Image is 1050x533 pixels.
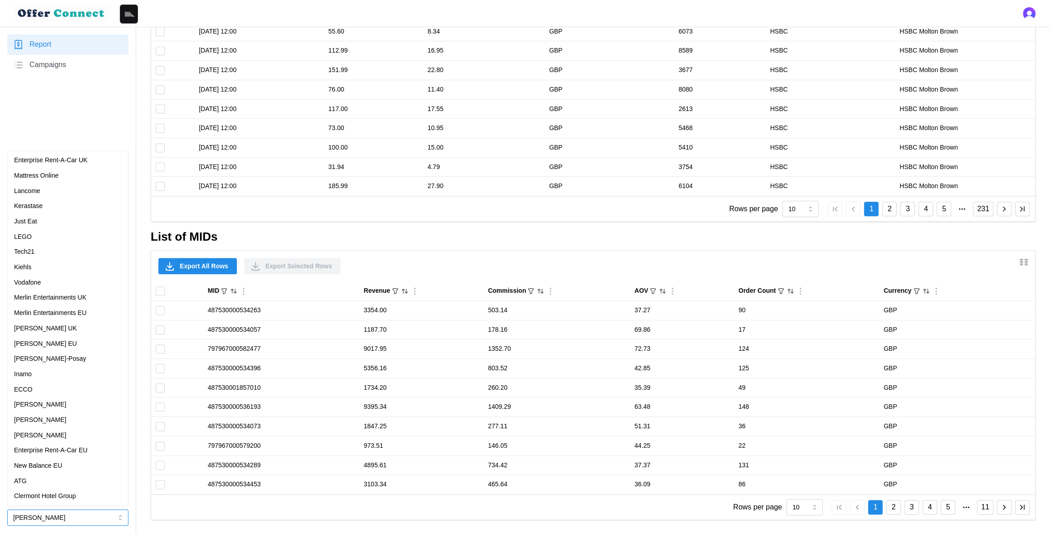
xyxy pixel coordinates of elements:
[765,41,895,61] td: HSBC
[180,258,228,274] span: Export All Rows
[324,138,423,157] td: 100.00
[423,80,545,99] td: 11.40
[765,119,895,138] td: HSBC
[359,417,483,436] td: 1847.25
[545,41,674,61] td: GBP
[359,455,483,475] td: 4895.61
[29,39,51,50] span: Report
[734,397,879,417] td: 148
[423,138,545,157] td: 15.00
[324,41,423,61] td: 112.99
[14,400,66,410] p: [PERSON_NAME]
[977,500,993,514] button: 11
[786,287,795,295] button: Sort by Order Count descending
[630,301,734,320] td: 37.27
[765,99,895,119] td: HSBC
[879,339,1035,359] td: GBP
[922,287,930,295] button: Sort by Currency ascending
[156,402,165,412] input: Toggle select row
[895,41,1035,61] td: HSBC Molton Brown
[359,339,483,359] td: 9017.95
[483,339,630,359] td: 1352.70
[14,278,41,288] p: Vodafone
[156,325,165,334] input: Toggle select row
[324,99,423,119] td: 117.00
[401,287,409,295] button: Sort by Revenue descending
[194,61,324,80] td: [DATE] 12:00
[14,431,66,441] p: [PERSON_NAME]
[895,177,1035,196] td: HSBC Molton Brown
[324,61,423,80] td: 151.99
[630,455,734,475] td: 37.37
[14,339,77,349] p: [PERSON_NAME] EU
[194,41,324,61] td: [DATE] 12:00
[14,201,43,211] p: Kerastase
[14,247,34,257] p: Tech21
[734,436,879,455] td: 22
[156,27,165,36] input: Toggle select row
[545,61,674,80] td: GBP
[359,397,483,417] td: 9395.34
[886,500,901,514] button: 2
[734,455,879,475] td: 131
[203,301,359,320] td: 487530000534263
[545,99,674,119] td: GBP
[733,502,782,513] p: Rows per page
[156,422,165,431] input: Toggle select row
[156,383,165,392] input: Toggle select row
[895,157,1035,177] td: HSBC Molton Brown
[630,436,734,455] td: 44.25
[359,436,483,455] td: 973.51
[738,286,775,296] div: Order Count
[734,339,879,359] td: 124
[194,80,324,99] td: [DATE] 12:00
[194,119,324,138] td: [DATE] 12:00
[545,157,674,177] td: GBP
[634,286,648,296] div: AOV
[795,286,805,296] button: Column Actions
[203,320,359,339] td: 487530000534057
[423,61,545,80] td: 22.80
[545,119,674,138] td: GBP
[29,59,66,71] span: Campaigns
[864,202,878,216] button: 1
[630,397,734,417] td: 63.48
[545,286,555,296] button: Column Actions
[158,258,237,274] button: Export All Rows
[194,99,324,119] td: [DATE] 12:00
[658,287,667,295] button: Sort by AOV descending
[674,22,765,41] td: 6073
[765,22,895,41] td: HSBC
[895,61,1035,80] td: HSBC Molton Brown
[667,286,677,296] button: Column Actions
[536,287,545,295] button: Sort by Commission descending
[674,41,765,61] td: 8589
[363,286,390,296] div: Revenue
[156,344,165,354] input: Toggle select row
[230,287,238,295] button: Sort by MID ascending
[734,378,879,397] td: 49
[630,417,734,436] td: 51.31
[483,378,630,397] td: 260.20
[156,286,165,296] input: Toggle select all
[14,217,37,227] p: Just Eat
[904,500,919,514] button: 3
[14,369,32,379] p: Inamo
[203,359,359,378] td: 487530000534396
[359,359,483,378] td: 5356.16
[14,385,32,395] p: ECCO
[203,436,359,455] td: 797967000579200
[879,436,1035,455] td: GBP
[14,461,62,471] p: New Balance EU
[545,80,674,99] td: GBP
[765,61,895,80] td: HSBC
[734,320,879,339] td: 17
[674,157,765,177] td: 3754
[156,441,165,451] input: Toggle select row
[14,293,87,303] p: Merlin Entertainments UK
[410,286,420,296] button: Column Actions
[14,232,32,242] p: LEGO
[203,339,359,359] td: 797967000582477
[765,157,895,177] td: HSBC
[895,22,1035,41] td: HSBC Molton Brown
